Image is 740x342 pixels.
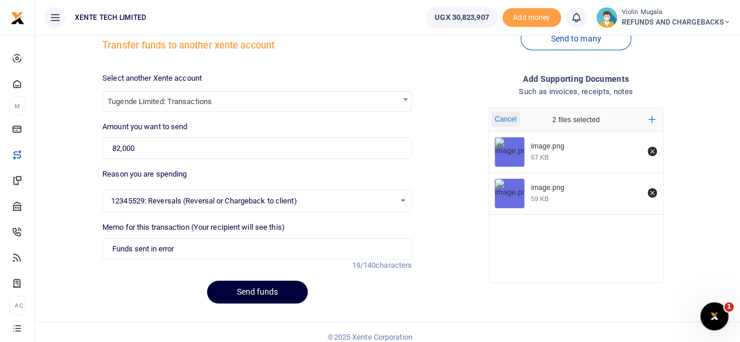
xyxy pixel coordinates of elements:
img: image.png [495,179,524,208]
a: Send to many [521,27,631,50]
li: Ac [9,296,25,315]
li: Wallet ballance [421,7,502,28]
h4: Add supporting Documents [421,72,731,85]
div: image.png [531,184,641,193]
span: Tugende Limited: Transactions [103,92,411,110]
img: logo-small [11,11,25,25]
button: Add more files [643,111,660,128]
h5: Transfer funds to another xente account [102,40,412,51]
label: Memo for this transaction (Your recipient will see this) [102,222,285,233]
div: image.png [531,142,641,151]
a: Add money [502,12,561,21]
span: XENTE TECH LIMITED [70,12,151,23]
label: Reason you are spending [102,168,187,180]
button: Send funds [207,281,308,303]
input: Enter extra information [102,238,412,260]
a: logo-small logo-large logo-large [11,13,25,22]
label: Amount you want to send [102,121,187,133]
a: UGX 30,823,907 [426,7,497,28]
span: 12345529: Reversals (Reversal or Chargeback to client) [111,195,395,207]
span: 19/140 [352,261,376,270]
iframe: Intercom live chat [700,302,728,330]
small: Violin Mugala [622,8,731,18]
span: Add money [502,8,561,27]
div: 59 KB [531,195,549,203]
li: M [9,96,25,116]
input: UGX [102,137,412,160]
div: File Uploader [488,108,664,283]
img: profile-user [596,7,617,28]
div: 2 files selected [526,108,626,132]
span: UGX 30,823,907 [435,12,488,23]
div: 67 KB [531,153,549,161]
a: profile-user Violin Mugala REFUNDS AND CHARGEBACKS [596,7,731,28]
label: Select another Xente account [102,72,202,84]
h4: Such as invoices, receipts, notes [421,85,731,98]
span: 1 [724,302,734,312]
span: REFUNDS AND CHARGEBACKS [622,17,731,27]
img: image.png [495,137,524,167]
button: Remove file [646,145,659,158]
li: Toup your wallet [502,8,561,27]
button: Cancel [491,112,520,127]
span: characters [376,261,412,270]
button: Remove file [646,186,659,199]
span: Tugende Limited: Transactions [102,91,412,112]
